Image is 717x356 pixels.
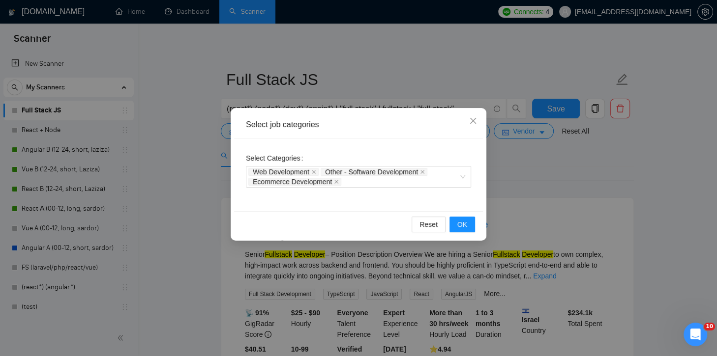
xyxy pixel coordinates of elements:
span: 10 [704,323,715,330]
span: close [420,169,425,174]
span: OK [457,219,467,230]
span: Reset [419,219,438,230]
button: Close [460,108,486,135]
span: Ecommerce Development [248,178,341,186]
span: Web Development [253,168,309,175]
span: close [311,169,316,174]
button: Reset [412,217,446,232]
span: Other - Software Development [321,168,427,176]
span: Web Development [248,168,319,176]
iframe: Intercom live chat [684,323,707,346]
label: Select Categories [246,150,307,166]
span: Ecommerce Development [253,178,332,185]
div: Select job categories [246,119,471,130]
span: Other - Software Development [325,168,418,175]
span: close [334,179,339,184]
button: OK [449,217,475,232]
span: close [469,117,477,125]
